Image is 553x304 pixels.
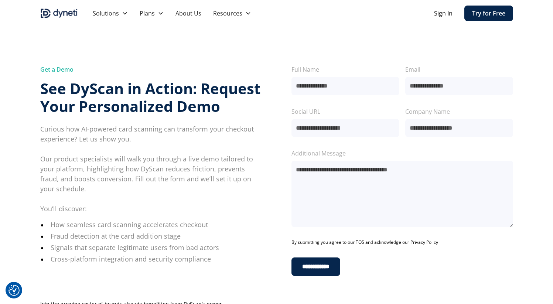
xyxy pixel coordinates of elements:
img: Revisit consent button [8,285,20,296]
div: Plans [134,6,170,21]
p: Curious how AI-powered card scanning can transform your checkout experience? Let us show you. ‍ O... [40,124,262,214]
p: Fraud detection at the card addition stage [51,231,262,241]
a: Sign In [434,9,453,18]
div: Get a Demo [40,65,262,74]
p: Cross-platform integration and security compliance [51,254,262,264]
div: Solutions [93,9,119,18]
a: home [40,7,78,19]
a: Try for Free [464,6,513,21]
p: How seamless card scanning accelerates checkout [51,220,262,230]
img: Dyneti indigo logo [40,7,78,19]
strong: See DyScan in Action: Request Your Personalized Demo [40,78,260,116]
label: Additional Message [291,149,513,158]
div: Plans [140,9,155,18]
span: By submitting you agree to our TOS and acknowledge our Privacy Policy [291,239,438,246]
form: Demo Form [291,65,513,276]
label: Email [405,65,513,74]
label: Company Name [405,107,513,116]
button: Consent Preferences [8,285,20,296]
label: Social URL [291,107,399,116]
p: Signals that separate legitimate users from bad actors [51,243,262,253]
label: Full Name [291,65,399,74]
div: Resources [213,9,242,18]
div: Solutions [87,6,134,21]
